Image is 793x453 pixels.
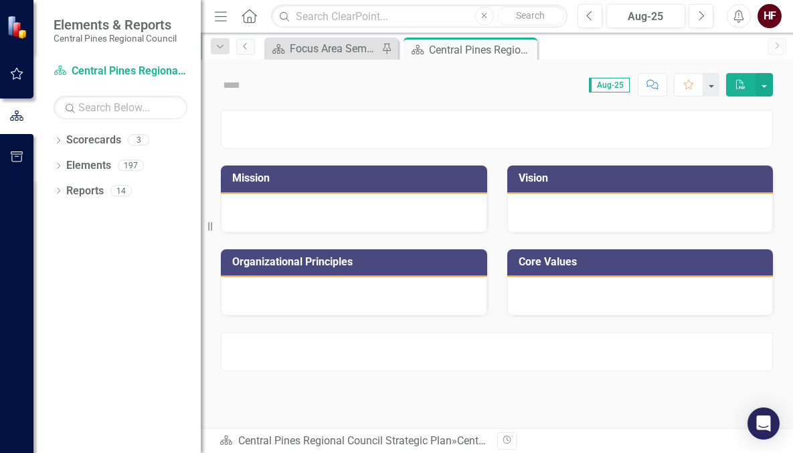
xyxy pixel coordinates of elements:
[290,40,378,57] div: Focus Area Semi Annual Updates
[516,10,545,21] span: Search
[219,434,487,449] div: »
[54,96,187,119] input: Search Below...
[221,74,242,96] img: Not Defined
[54,64,187,79] a: Central Pines Regional Council Strategic Plan
[589,78,630,92] span: Aug-25
[747,407,780,440] div: Open Intercom Messenger
[519,256,767,268] h3: Core Values
[232,256,480,268] h3: Organizational Principles
[611,9,681,25] div: Aug-25
[497,7,564,25] button: Search
[758,4,782,28] button: HF
[110,185,132,196] div: 14
[268,40,378,57] a: Focus Area Semi Annual Updates
[429,42,534,58] div: Central Pines Regional Council [DATE]-[DATE] Strategic Business Plan Summary
[271,5,567,28] input: Search ClearPoint...
[519,172,767,184] h3: Vision
[118,160,144,172] div: 197
[128,135,149,146] div: 3
[232,172,480,184] h3: Mission
[7,15,30,38] img: ClearPoint Strategy
[54,33,177,44] small: Central Pines Regional Council
[606,4,686,28] button: Aug-25
[54,17,177,33] span: Elements & Reports
[66,133,121,148] a: Scorecards
[238,434,452,447] a: Central Pines Regional Council Strategic Plan
[66,184,104,199] a: Reports
[66,158,111,174] a: Elements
